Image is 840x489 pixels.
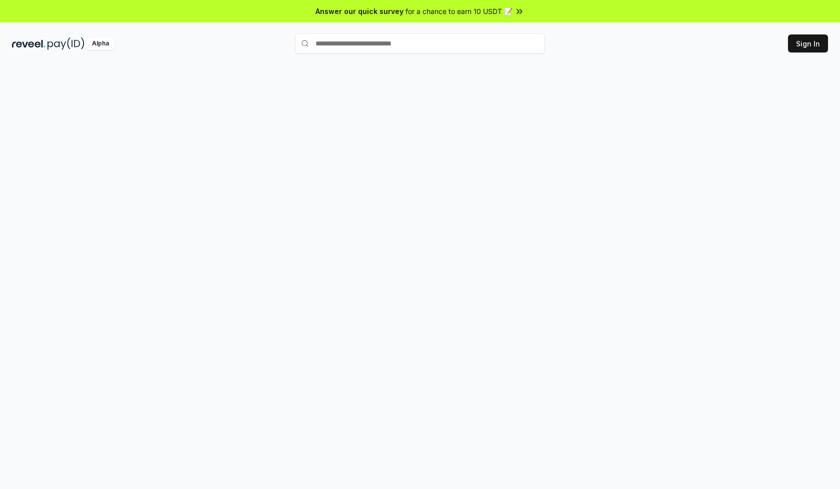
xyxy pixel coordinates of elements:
[47,37,84,50] img: pay_id
[405,6,512,16] span: for a chance to earn 10 USDT 📝
[86,37,114,50] div: Alpha
[788,34,828,52] button: Sign In
[315,6,403,16] span: Answer our quick survey
[12,37,45,50] img: reveel_dark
